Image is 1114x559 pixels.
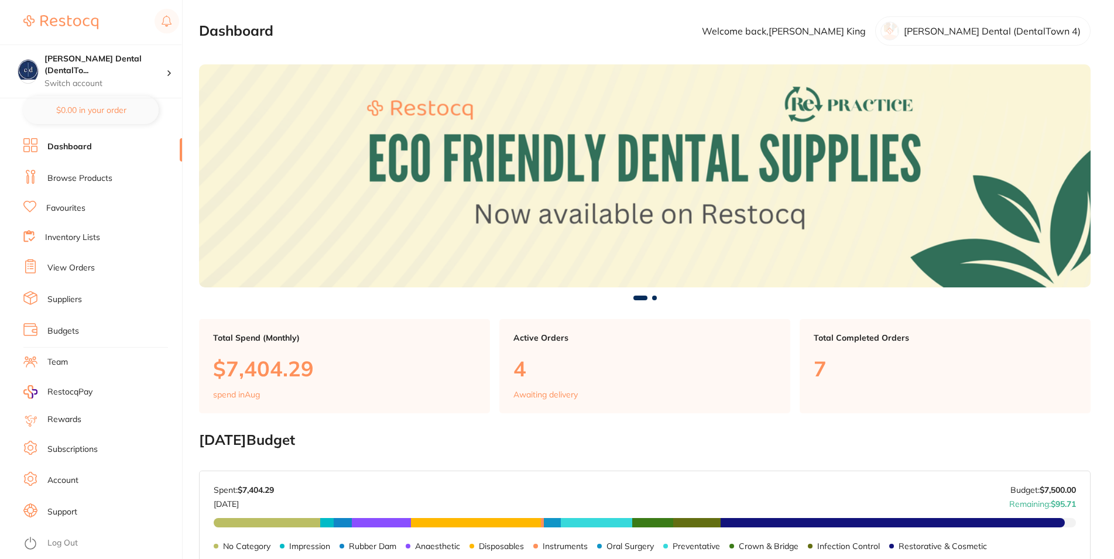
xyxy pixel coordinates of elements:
p: 7 [814,356,1077,380]
a: Dashboard [47,141,92,153]
p: Anaesthetic [415,541,460,551]
button: $0.00 in your order [23,96,159,124]
a: View Orders [47,262,95,274]
p: $7,404.29 [213,356,476,380]
p: Disposables [479,541,524,551]
a: Suppliers [47,294,82,306]
p: Impression [289,541,330,551]
a: Log Out [47,537,78,549]
span: RestocqPay [47,386,92,398]
p: spend in Aug [213,390,260,399]
a: Restocq Logo [23,9,98,36]
p: 4 [513,356,776,380]
a: Account [47,475,78,486]
p: Preventative [673,541,720,551]
a: Active Orders4Awaiting delivery [499,319,790,414]
p: Spent: [214,485,274,495]
a: Budgets [47,325,79,337]
a: Total Spend (Monthly)$7,404.29spend inAug [199,319,490,414]
img: Dashboard [199,64,1091,287]
p: Oral Surgery [606,541,654,551]
a: Favourites [46,203,85,214]
p: [DATE] [214,495,274,509]
a: Rewards [47,414,81,426]
a: Browse Products [47,173,112,184]
strong: $95.71 [1051,499,1076,509]
p: Rubber Dam [349,541,396,551]
a: Support [47,506,77,518]
p: Infection Control [817,541,880,551]
h2: [DATE] Budget [199,432,1091,448]
button: Log Out [23,534,179,553]
a: Inventory Lists [45,232,100,244]
img: Crotty Dental (DentalTown 4) [18,60,38,80]
img: RestocqPay [23,385,37,399]
a: Team [47,356,68,368]
p: Instruments [543,541,588,551]
h4: Crotty Dental (DentalTown 4) [44,53,166,76]
p: Total Completed Orders [814,333,1077,342]
p: Remaining: [1009,495,1076,509]
a: Subscriptions [47,444,98,455]
p: Budget: [1010,485,1076,495]
p: Total Spend (Monthly) [213,333,476,342]
p: Restorative & Cosmetic [899,541,987,551]
p: No Category [223,541,270,551]
strong: $7,500.00 [1040,485,1076,495]
p: Crown & Bridge [739,541,798,551]
h2: Dashboard [199,23,273,39]
a: RestocqPay [23,385,92,399]
p: Welcome back, [PERSON_NAME] King [702,26,866,36]
p: [PERSON_NAME] Dental (DentalTown 4) [904,26,1081,36]
p: Switch account [44,78,166,90]
a: Total Completed Orders7 [800,319,1091,414]
p: Active Orders [513,333,776,342]
img: Restocq Logo [23,15,98,29]
strong: $7,404.29 [238,485,274,495]
p: Awaiting delivery [513,390,578,399]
